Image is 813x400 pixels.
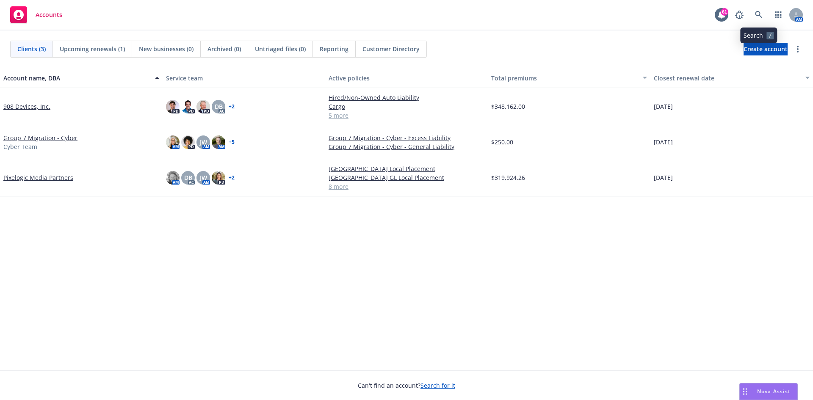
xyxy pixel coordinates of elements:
span: Reporting [320,44,348,53]
a: 908 Devices, Inc. [3,102,50,111]
a: + 2 [229,104,235,109]
a: Group 7 Migration - Cyber - General Liability [329,142,484,151]
a: [GEOGRAPHIC_DATA] GL Local Placement [329,173,484,182]
span: Can't find an account? [358,381,455,390]
span: Customer Directory [362,44,420,53]
span: New businesses (0) [139,44,194,53]
img: photo [166,171,180,185]
img: photo [212,135,225,149]
button: Total premiums [488,68,650,88]
img: photo [166,100,180,113]
a: Hired/Non-Owned Auto Liability [329,93,484,102]
button: Active policies [325,68,488,88]
div: 61 [721,8,728,16]
a: Cargo [329,102,484,111]
div: Closest renewal date [654,74,800,83]
span: DB [215,102,223,111]
span: $319,924.26 [491,173,525,182]
span: Upcoming renewals (1) [60,44,125,53]
span: $348,162.00 [491,102,525,111]
span: DB [184,173,192,182]
a: more [793,44,803,54]
a: Group 7 Migration - Cyber [3,133,77,142]
a: 8 more [329,182,484,191]
a: Accounts [7,3,66,27]
span: [DATE] [654,138,673,146]
div: Service team [166,74,322,83]
span: JW [200,173,207,182]
div: Total premiums [491,74,638,83]
span: Cyber Team [3,142,37,151]
a: + 2 [229,175,235,180]
img: photo [196,100,210,113]
a: [GEOGRAPHIC_DATA] Local Placement [329,164,484,173]
span: JW [200,138,207,146]
a: Search for it [420,381,455,389]
img: photo [181,100,195,113]
button: Closest renewal date [650,68,813,88]
span: $250.00 [491,138,513,146]
a: Report a Bug [731,6,748,23]
a: Pixelogic Media Partners [3,173,73,182]
span: [DATE] [654,173,673,182]
img: photo [181,135,195,149]
img: photo [166,135,180,149]
a: Create account [744,43,788,55]
span: Clients (3) [17,44,46,53]
button: Nova Assist [739,383,798,400]
span: [DATE] [654,102,673,111]
img: photo [212,171,225,185]
a: 5 more [329,111,484,120]
span: Archived (0) [207,44,241,53]
a: Group 7 Migration - Cyber - Excess Liability [329,133,484,142]
div: Account name, DBA [3,74,150,83]
div: Active policies [329,74,484,83]
button: Service team [163,68,325,88]
a: Switch app [770,6,787,23]
span: Create account [744,41,788,57]
div: Drag to move [740,383,750,400]
span: Accounts [36,11,62,18]
a: + 5 [229,140,235,145]
span: Nova Assist [757,388,791,395]
a: Search [750,6,767,23]
span: Untriaged files (0) [255,44,306,53]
